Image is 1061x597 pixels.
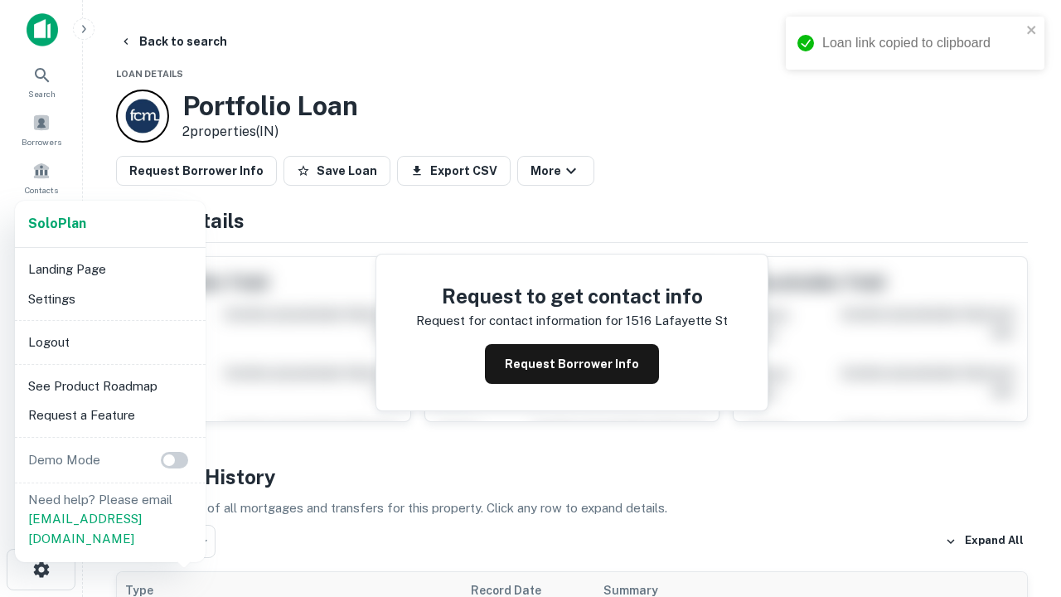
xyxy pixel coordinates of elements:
[22,371,199,401] li: See Product Roadmap
[22,450,107,470] p: Demo Mode
[28,490,192,549] p: Need help? Please email
[22,255,199,284] li: Landing Page
[22,328,199,357] li: Logout
[1026,23,1038,39] button: close
[22,400,199,430] li: Request a Feature
[28,214,86,234] a: SoloPlan
[28,216,86,231] strong: Solo Plan
[28,512,142,546] a: [EMAIL_ADDRESS][DOMAIN_NAME]
[22,284,199,314] li: Settings
[978,464,1061,544] iframe: Chat Widget
[822,33,1021,53] div: Loan link copied to clipboard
